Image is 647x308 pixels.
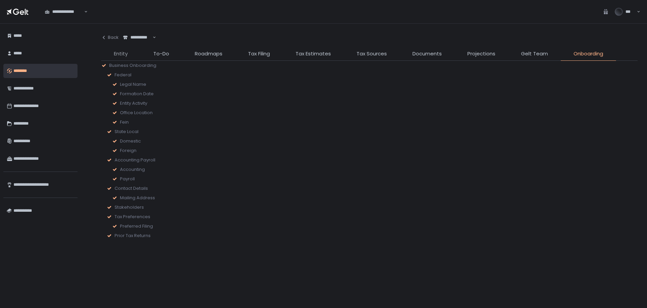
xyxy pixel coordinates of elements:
span: Entity [114,50,128,58]
span: Accounting Payroll [115,157,155,163]
span: Tax Filing [248,50,270,58]
span: State Local [115,129,138,135]
span: Prior Tax Returns [115,233,151,239]
div: Search for option [119,30,156,45]
span: Office Location [120,110,153,116]
span: Business Onboarding [109,62,156,69]
span: Formation Date [120,91,154,97]
span: Tax Preferences [115,214,150,220]
button: Back [101,30,119,45]
span: Projections [467,50,495,58]
span: Domestic [120,138,141,144]
span: Fein [120,119,129,125]
span: Onboarding [574,50,603,58]
span: Contact Details [115,185,148,191]
span: Federal [115,72,131,78]
input: Search for option [83,8,84,15]
span: Payroll [120,176,135,182]
span: Tax Estimates [296,50,331,58]
span: To-Do [153,50,169,58]
span: Roadmaps [195,50,222,58]
span: Preferred Filing [120,223,153,229]
div: Back [101,34,119,41]
span: Stakeholders [115,204,144,210]
span: Legal Name [120,81,146,87]
span: Gelt Team [521,50,548,58]
span: Entity Activity [120,100,147,106]
span: Documents [412,50,442,58]
span: Tax Sources [357,50,387,58]
div: Search for option [40,5,88,19]
span: Accounting [120,166,145,173]
span: Foreign [120,148,136,154]
span: Mailing Address [120,195,155,201]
